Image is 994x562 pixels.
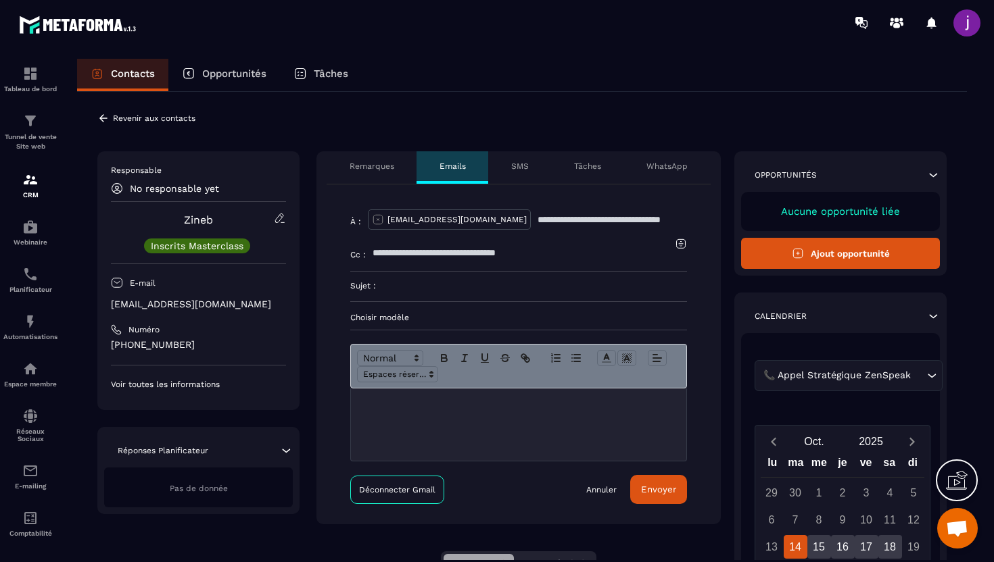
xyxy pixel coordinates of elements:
[899,432,924,451] button: Next month
[184,213,213,226] a: Zineb
[807,535,831,559] div: 15
[902,481,926,505] div: 5
[77,59,168,91] a: Contacts
[350,161,394,172] p: Remarques
[755,311,807,322] p: Calendrier
[784,453,808,477] div: ma
[22,361,39,377] img: automations
[878,453,901,477] div: sa
[831,481,855,505] div: 2
[784,481,807,505] div: 30
[111,68,155,80] p: Contacts
[151,241,243,251] p: Inscrits Masterclass
[855,508,878,532] div: 10
[170,484,228,493] span: Pas de donnée
[111,379,286,390] p: Voir toutes les informations
[901,453,924,477] div: di
[350,280,376,291] p: Sujet :
[3,380,57,388] p: Espace membre
[19,12,141,37] img: logo
[130,183,219,194] p: No responsable yet
[111,298,286,311] p: [EMAIL_ADDRESS][DOMAIN_NAME]
[22,408,39,424] img: social-network
[831,508,855,532] div: 9
[3,238,57,246] p: Webinaire
[22,172,39,188] img: formation
[843,430,899,453] button: Open years overlay
[760,535,784,559] div: 13
[440,161,466,172] p: Emails
[111,165,286,176] p: Responsable
[902,535,926,559] div: 19
[387,214,527,225] p: [EMAIL_ADDRESS][DOMAIN_NAME]
[630,475,687,504] button: Envoyer
[168,59,280,91] a: Opportunités
[807,508,831,532] div: 8
[3,161,57,209] a: formationformationCRM
[760,481,784,505] div: 29
[280,59,362,91] a: Tâches
[831,535,855,559] div: 16
[646,161,688,172] p: WhatsApp
[786,430,843,453] button: Open months overlay
[3,453,57,500] a: emailemailE-mailing
[3,286,57,293] p: Planificateur
[831,453,855,477] div: je
[807,481,831,505] div: 1
[3,500,57,547] a: accountantaccountantComptabilité
[3,398,57,453] a: social-networksocial-networkRéseaux Sociaux
[855,481,878,505] div: 3
[878,508,902,532] div: 11
[3,103,57,161] a: formationformationTunnel de vente Site web
[3,482,57,490] p: E-mailing
[22,266,39,282] img: scheduler
[854,453,878,477] div: ve
[128,324,160,335] p: Numéro
[755,205,926,218] p: Aucune opportunité liée
[3,351,57,398] a: automationsautomationsEspace membre
[3,428,57,442] p: Réseaux Sociaux
[3,191,57,199] p: CRM
[761,432,786,451] button: Previous month
[784,535,807,559] div: 14
[3,132,57,151] p: Tunnel de vente Site web
[22,113,39,129] img: formation
[130,278,156,288] p: E-mail
[3,85,57,93] p: Tableau de bord
[855,535,878,559] div: 17
[22,219,39,235] img: automations
[350,249,366,260] p: Cc :
[586,484,617,495] a: Annuler
[22,313,39,330] img: automations
[511,161,529,172] p: SMS
[314,68,348,80] p: Tâches
[760,368,914,383] span: 📞 Appel Stratégique ZenSpeak
[3,303,57,351] a: automationsautomationsAutomatisations
[350,476,444,504] a: Déconnecter Gmail
[3,55,57,103] a: formationformationTableau de bord
[878,535,902,559] div: 18
[741,238,940,269] button: Ajout opportunité
[760,508,784,532] div: 6
[755,170,817,180] p: Opportunités
[902,508,926,532] div: 12
[755,360,943,391] div: Search for option
[914,368,924,383] input: Search for option
[3,209,57,256] a: automationsautomationsWebinaire
[878,481,902,505] div: 4
[22,463,39,479] img: email
[3,333,57,340] p: Automatisations
[937,508,978,548] div: Ouvrir le chat
[350,216,361,227] p: À :
[3,256,57,303] a: schedulerschedulerPlanificateur
[111,338,286,351] p: [PHONE_NUMBER]
[22,510,39,526] img: accountant
[761,453,784,477] div: lu
[350,312,687,323] p: Choisir modèle
[202,68,266,80] p: Opportunités
[22,66,39,82] img: formation
[118,445,208,456] p: Réponses Planificateur
[807,453,831,477] div: me
[574,161,601,172] p: Tâches
[113,113,195,123] p: Revenir aux contacts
